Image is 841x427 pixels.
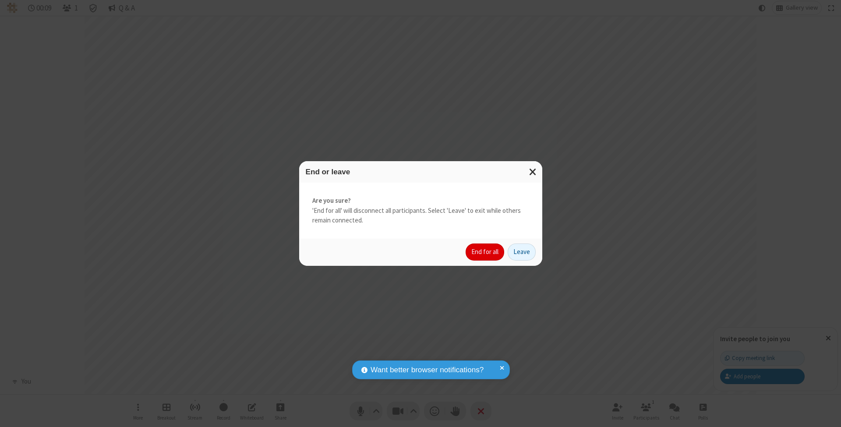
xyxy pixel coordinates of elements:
div: 'End for all' will disconnect all participants. Select 'Leave' to exit while others remain connec... [299,183,542,239]
button: Close modal [524,161,542,183]
strong: Are you sure? [312,196,529,206]
h3: End or leave [306,168,536,176]
button: End for all [466,243,504,261]
button: Leave [508,243,536,261]
span: Want better browser notifications? [371,364,484,376]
